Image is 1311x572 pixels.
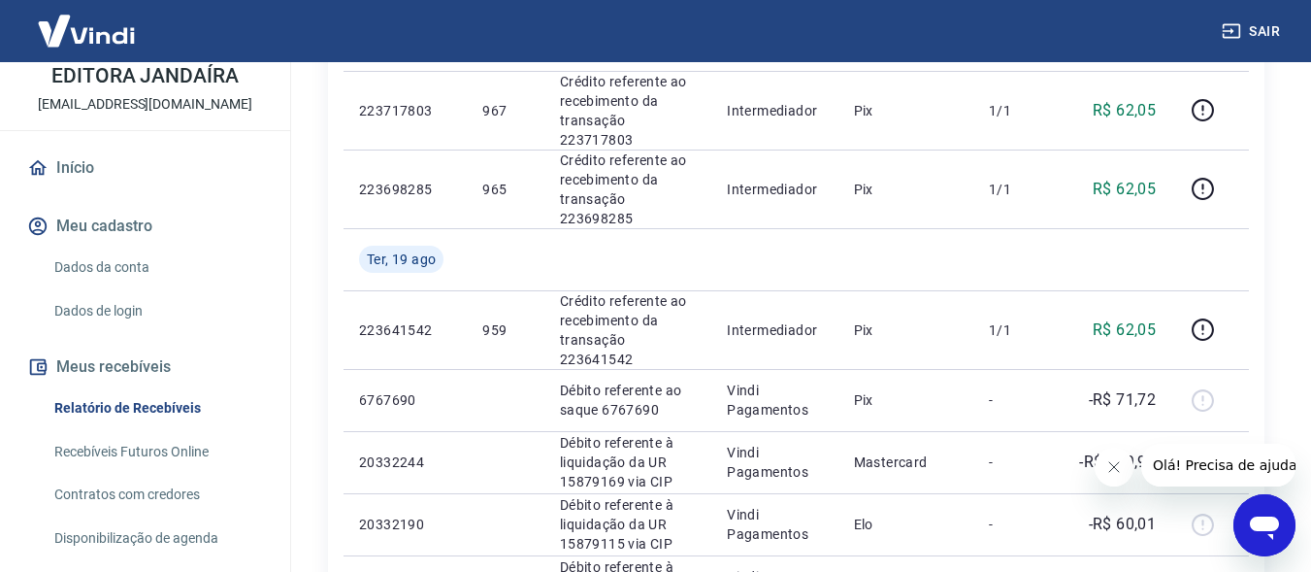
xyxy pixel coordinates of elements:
[989,101,1046,120] p: 1/1
[854,390,958,410] p: Pix
[727,381,822,420] p: Vindi Pagamentos
[1079,451,1156,474] p: -R$ 129,98
[1093,99,1156,122] p: R$ 62,05
[359,101,451,120] p: 223717803
[560,433,696,491] p: Débito referente à liquidação da UR 15879169 via CIP
[989,180,1046,199] p: 1/1
[854,320,958,340] p: Pix
[47,475,267,515] a: Contratos com credores
[12,14,163,29] span: Olá! Precisa de ajuda?
[47,388,267,428] a: Relatório de Recebíveis
[359,320,451,340] p: 223641542
[47,519,267,558] a: Disponibilização de agenda
[359,180,451,199] p: 223698285
[51,66,239,86] p: EDITORA JANDAÍRA
[989,515,1046,534] p: -
[23,147,267,189] a: Início
[854,101,958,120] p: Pix
[367,250,436,269] span: Ter, 19 ago
[727,505,822,544] p: Vindi Pagamentos
[359,453,451,472] p: 20332244
[359,515,451,534] p: 20332190
[560,495,696,554] p: Débito referente à liquidação da UR 15879115 via CIP
[1233,494,1295,556] iframe: Botão para abrir a janela de mensagens
[23,205,267,248] button: Meu cadastro
[23,1,149,60] img: Vindi
[560,72,696,150] p: Crédito referente ao recebimento da transação 223717803
[560,151,696,228] p: Crédito referente ao recebimento da transação 223698285
[854,453,958,472] p: Mastercard
[560,291,696,369] p: Crédito referente ao recebimento da transação 223641542
[1089,513,1157,536] p: -R$ 60,01
[1089,388,1157,412] p: -R$ 71,72
[482,101,528,120] p: 967
[989,390,1046,410] p: -
[989,453,1046,472] p: -
[727,443,822,482] p: Vindi Pagamentos
[23,346,267,388] button: Meus recebíveis
[482,320,528,340] p: 959
[359,390,451,410] p: 6767690
[38,94,252,115] p: [EMAIL_ADDRESS][DOMAIN_NAME]
[1141,444,1295,487] iframe: Mensagem da empresa
[989,320,1046,340] p: 1/1
[47,291,267,331] a: Dados de login
[1095,448,1133,487] iframe: Fechar mensagem
[1093,319,1156,342] p: R$ 62,05
[1093,178,1156,201] p: R$ 62,05
[560,381,696,420] p: Débito referente ao saque 6767690
[47,248,267,287] a: Dados da conta
[727,180,822,199] p: Intermediador
[727,320,822,340] p: Intermediador
[482,180,528,199] p: 965
[47,432,267,472] a: Recebíveis Futuros Online
[1218,14,1288,50] button: Sair
[727,101,822,120] p: Intermediador
[854,180,958,199] p: Pix
[854,515,958,534] p: Elo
